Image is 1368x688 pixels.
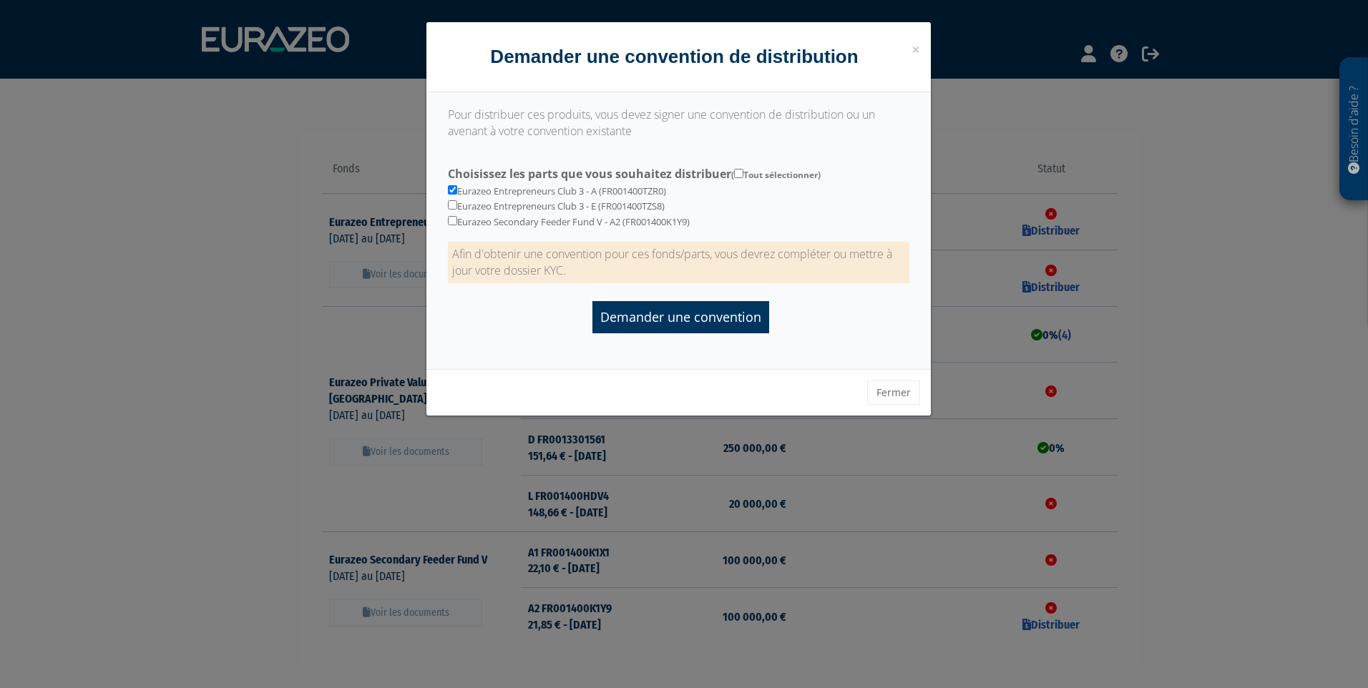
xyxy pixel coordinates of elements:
span: ( Tout sélectionner) [731,169,821,181]
span: × [912,39,920,59]
input: Demander une convention [592,301,769,333]
p: Besoin d'aide ? [1346,65,1362,194]
h4: Demander une convention de distribution [437,44,920,70]
div: Eurazeo Entrepreneurs Club 3 - A (FR001400TZR0) Eurazeo Entrepreneurs Club 3 - E (FR001400TZS8) E... [437,161,920,229]
button: Fermer [867,380,920,405]
p: Pour distribuer ces produits, vous devez signer une convention de distribution ou un avenant à vo... [448,107,909,139]
p: Afin d'obtenir une convention pour ces fonds/parts, vous devrez compléter ou mettre à jour votre ... [448,242,909,283]
label: Choisissez les parts que vous souhaitez distribuer [437,161,920,182]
